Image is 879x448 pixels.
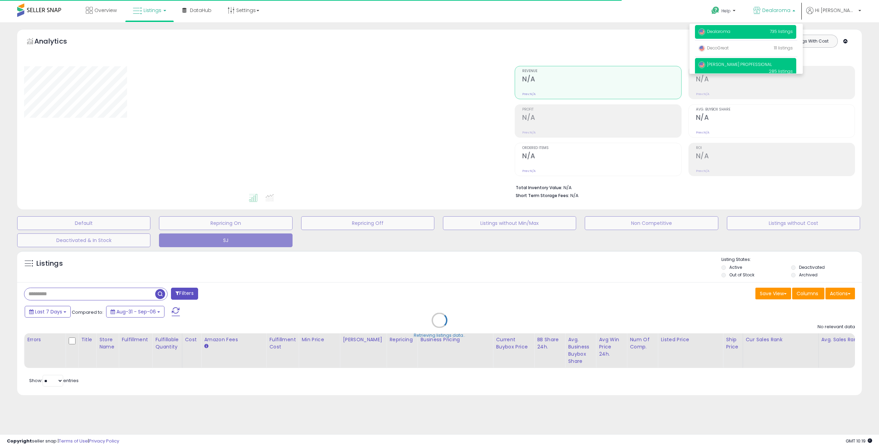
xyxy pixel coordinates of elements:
[711,6,720,15] i: Get Help
[770,28,793,34] span: 735 listings
[696,108,855,112] span: Avg. Buybox Share
[522,69,681,73] span: Revenue
[762,7,790,14] span: Dealaroma
[698,45,729,51] span: DecoGreat
[522,92,536,96] small: Prev: N/A
[516,185,562,191] b: Total Inventory Value:
[522,130,536,135] small: Prev: N/A
[698,45,705,52] img: usa.png
[696,130,709,135] small: Prev: N/A
[696,92,709,96] small: Prev: N/A
[721,8,731,14] span: Help
[522,114,681,123] h2: N/A
[784,37,835,46] button: Listings With Cost
[144,7,161,14] span: Listings
[159,216,292,230] button: Repricing On
[34,36,80,48] h5: Analytics
[769,68,793,74] span: 285 listings
[696,114,855,123] h2: N/A
[696,152,855,161] h2: N/A
[522,108,681,112] span: Profit
[696,75,855,84] h2: N/A
[698,61,705,68] img: usa.png
[806,7,861,22] a: Hi [PERSON_NAME]
[94,7,117,14] span: Overview
[159,233,292,247] button: SJ
[516,183,850,191] li: N/A
[774,45,793,51] span: 111 listings
[522,75,681,84] h2: N/A
[522,146,681,150] span: Ordered Items
[414,332,465,338] div: Retrieving listings data..
[17,216,150,230] button: Default
[570,192,579,199] span: N/A
[301,216,434,230] button: Repricing Off
[727,216,860,230] button: Listings without Cost
[585,216,718,230] button: Non Competitive
[516,193,569,198] b: Short Term Storage Fees:
[698,61,772,67] span: [PERSON_NAME] PROPFESSIONAL
[443,216,576,230] button: Listings without Min/Max
[698,28,730,34] span: Dealaroma
[522,169,536,173] small: Prev: N/A
[522,152,681,161] h2: N/A
[190,7,212,14] span: DataHub
[815,7,856,14] span: Hi [PERSON_NAME]
[706,1,742,22] a: Help
[17,233,150,247] button: Deactivated & In Stock
[698,28,705,35] img: usa.png
[696,146,855,150] span: ROI
[696,169,709,173] small: Prev: N/A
